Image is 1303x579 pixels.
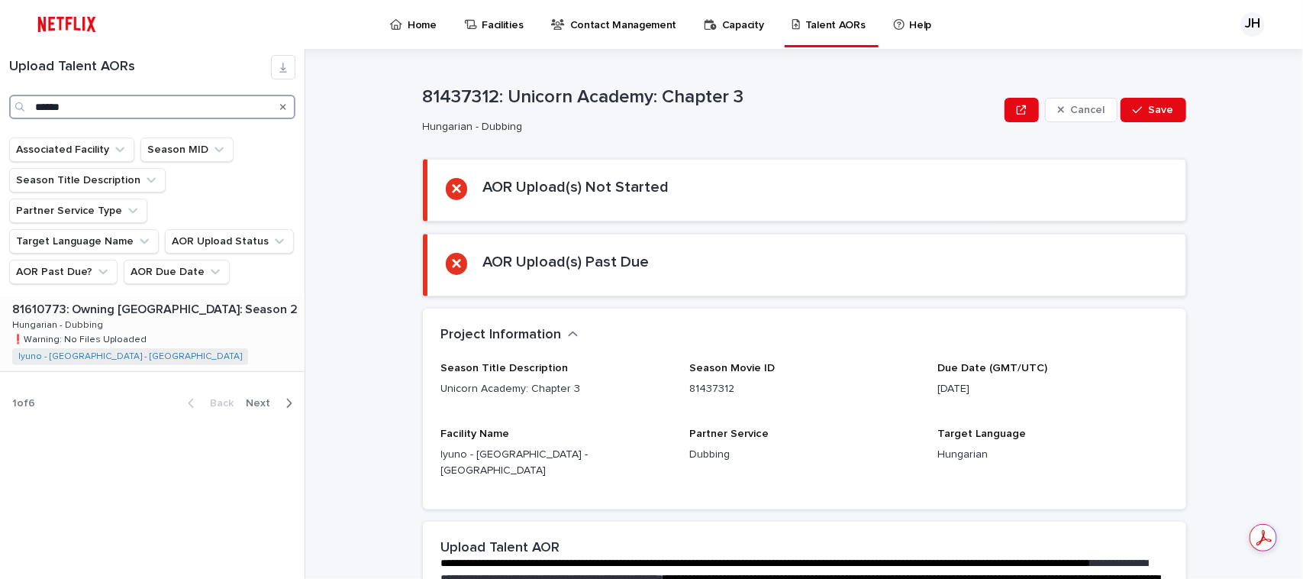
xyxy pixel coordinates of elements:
[18,351,242,362] a: Iyuno - [GEOGRAPHIC_DATA] - [GEOGRAPHIC_DATA]
[9,199,147,223] button: Partner Service Type
[441,327,562,344] h2: Project Information
[423,121,993,134] p: Hungarian - Dubbing
[124,260,230,284] button: AOR Due Date
[31,9,103,40] img: ifQbXi3ZQGMSEF7WDB7W
[441,540,560,557] h2: Upload Talent AOR
[937,381,1167,397] p: [DATE]
[689,363,775,374] span: Season Movie ID
[9,168,166,192] button: Season Title Description
[937,363,1047,374] span: Due Date (GMT/UTC)
[1240,12,1265,37] div: JH
[201,398,234,409] span: Back
[176,396,240,410] button: Back
[1149,105,1174,115] span: Save
[689,381,919,397] p: 81437312
[240,396,305,410] button: Next
[12,299,301,317] p: 81610773: Owning [GEOGRAPHIC_DATA]: Season 2
[937,429,1026,439] span: Target Language
[246,398,279,409] span: Next
[423,86,999,108] p: 81437312: Unicorn Academy: Chapter 3
[482,253,649,271] h2: AOR Upload(s) Past Due
[441,429,510,439] span: Facility Name
[12,332,150,345] p: ❗️Warning: No Files Uploaded
[441,363,569,374] span: Season Title Description
[9,137,134,162] button: Associated Facility
[482,178,669,196] h2: AOR Upload(s) Not Started
[1070,105,1105,115] span: Cancel
[12,317,106,331] p: Hungarian - Dubbing
[689,447,919,463] p: Dubbing
[9,95,295,119] input: Search
[441,327,579,344] button: Project Information
[1121,98,1185,122] button: Save
[9,260,118,284] button: AOR Past Due?
[441,447,671,479] p: Iyuno - [GEOGRAPHIC_DATA] - [GEOGRAPHIC_DATA]
[140,137,234,162] button: Season MID
[441,381,671,397] p: Unicorn Academy: Chapter 3
[1045,98,1118,122] button: Cancel
[937,447,1167,463] p: Hungarian
[689,429,769,439] span: Partner Service
[165,229,294,254] button: AOR Upload Status
[9,59,271,76] h1: Upload Talent AORs
[9,229,159,254] button: Target Language Name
